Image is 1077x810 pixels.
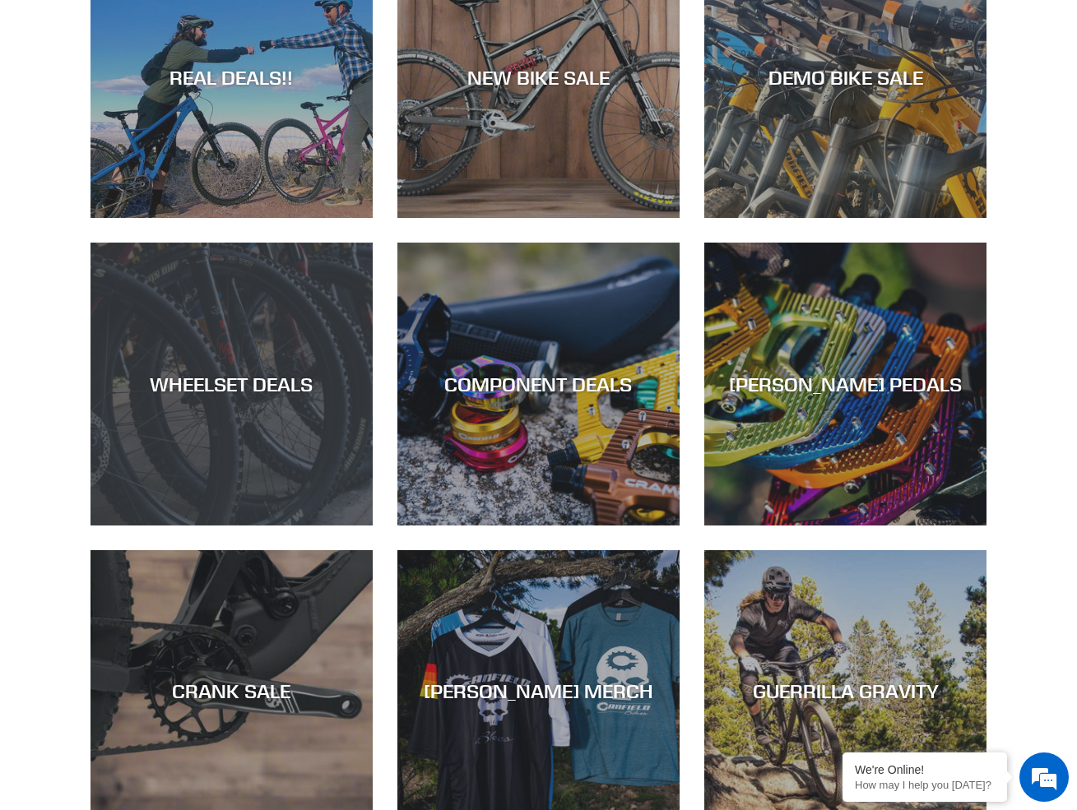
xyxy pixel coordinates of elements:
[397,373,680,396] div: COMPONENT DEALS
[397,243,680,525] a: COMPONENT DEALS
[270,8,309,48] div: Minimize live chat window
[18,90,43,115] div: Navigation go back
[110,92,301,113] div: Chat with us now
[704,679,986,703] div: GUERRILLA GRAVITY
[704,243,986,525] a: [PERSON_NAME] PEDALS
[855,763,995,776] div: We're Online!
[95,207,227,373] span: We're online!
[53,82,94,123] img: d_696896380_company_1647369064580_696896380
[397,65,680,89] div: NEW BIKE SALE
[8,449,313,507] textarea: Type your message and hit 'Enter'
[91,243,373,525] a: WHEELSET DEALS
[704,373,986,396] div: [PERSON_NAME] PEDALS
[91,65,373,89] div: REAL DEALS!!
[397,679,680,703] div: [PERSON_NAME] MERCH
[704,65,986,89] div: DEMO BIKE SALE
[91,373,373,396] div: WHEELSET DEALS
[855,779,995,791] p: How may I help you today?
[91,679,373,703] div: CRANK SALE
